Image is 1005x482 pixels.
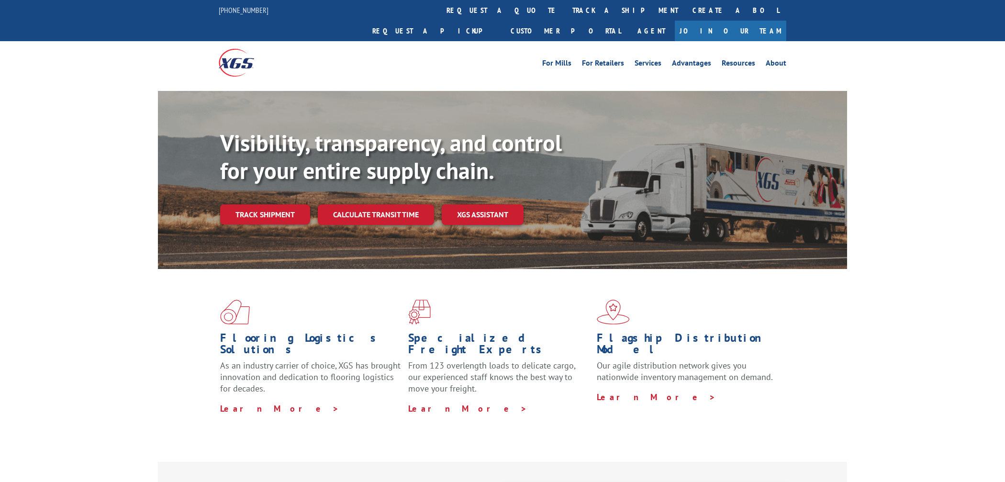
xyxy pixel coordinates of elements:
[408,300,431,325] img: xgs-icon-focused-on-flooring-red
[220,332,401,360] h1: Flooring Logistics Solutions
[365,21,503,41] a: Request a pickup
[675,21,786,41] a: Join Our Team
[503,21,628,41] a: Customer Portal
[542,59,571,70] a: For Mills
[318,204,434,225] a: Calculate transit time
[766,59,786,70] a: About
[597,300,630,325] img: xgs-icon-flagship-distribution-model-red
[220,204,310,224] a: Track shipment
[635,59,661,70] a: Services
[219,5,268,15] a: [PHONE_NUMBER]
[220,360,401,394] span: As an industry carrier of choice, XGS has brought innovation and dedication to flooring logistics...
[220,128,562,185] b: Visibility, transparency, and control for your entire supply chain.
[597,392,716,403] a: Learn More >
[408,360,589,403] p: From 123 overlength loads to delicate cargo, our experienced staff knows the best way to move you...
[628,21,675,41] a: Agent
[582,59,624,70] a: For Retailers
[220,300,250,325] img: xgs-icon-total-supply-chain-intelligence-red
[672,59,711,70] a: Advantages
[722,59,755,70] a: Resources
[442,204,524,225] a: XGS ASSISTANT
[220,403,339,414] a: Learn More >
[597,332,778,360] h1: Flagship Distribution Model
[408,332,589,360] h1: Specialized Freight Experts
[408,403,527,414] a: Learn More >
[597,360,773,382] span: Our agile distribution network gives you nationwide inventory management on demand.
